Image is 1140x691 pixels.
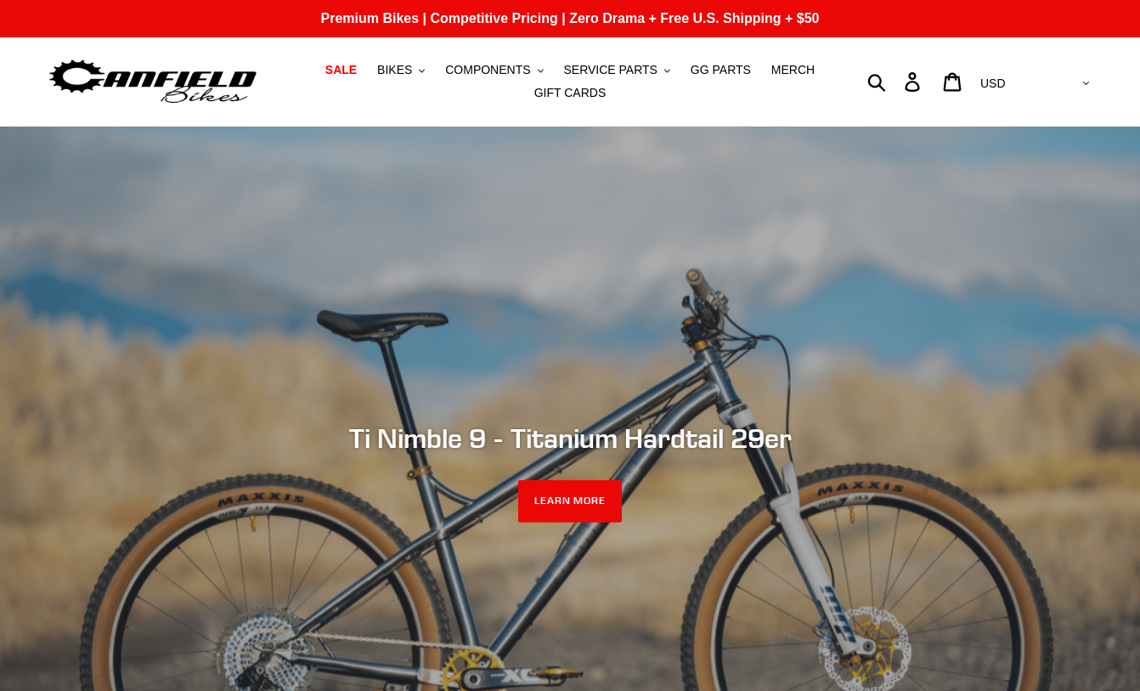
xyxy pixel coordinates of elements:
span: SERVICE PARTS [563,63,657,77]
button: COMPONENTS [437,59,551,82]
span: BIKES [377,63,412,77]
a: MERCH [763,59,823,82]
span: GIFT CARDS [534,86,607,100]
h2: Ti Nimble 9 - Titanium Hardtail 29er [107,422,1033,454]
span: MERCH [771,63,815,77]
a: GG PARTS [682,59,759,82]
a: SALE [317,59,365,82]
span: GG PARTS [691,63,751,77]
img: Canfield Bikes [47,55,259,109]
button: SERVICE PARTS [555,59,678,82]
span: COMPONENTS [445,63,530,77]
button: BIKES [369,59,433,82]
a: GIFT CARDS [526,82,615,105]
span: SALE [325,63,357,77]
a: LEARN MORE [518,480,623,523]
